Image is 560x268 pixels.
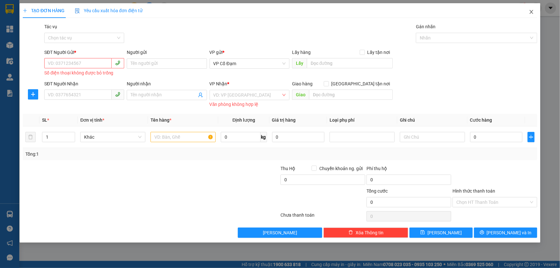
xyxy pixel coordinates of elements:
[84,132,142,142] span: Khác
[452,188,495,194] label: Hình thức thanh toán
[60,24,268,32] li: Hotline: 1900252555
[528,134,534,140] span: plus
[522,3,540,21] button: Close
[238,228,323,238] button: [PERSON_NAME]
[292,50,311,55] span: Lấy hàng
[23,8,27,13] span: plus
[23,8,65,13] span: TẠO ĐƠN HÀNG
[210,49,289,56] div: VP gửi
[127,80,207,87] div: Người nhận
[261,132,267,142] span: kg
[327,114,397,126] th: Loại phụ phí
[356,229,383,236] span: Xóa Thông tin
[272,132,324,142] input: 0
[28,92,38,97] span: plus
[329,80,393,87] span: [GEOGRAPHIC_DATA] tận nơi
[44,24,57,29] label: Tác vụ
[115,92,120,97] span: phone
[292,81,313,86] span: Giao hàng
[280,166,295,171] span: Thu Hộ
[25,151,216,158] div: Tổng: 1
[349,230,353,235] span: delete
[474,228,537,238] button: printer[PERSON_NAME] và In
[397,114,468,126] th: Ghi chú
[309,90,393,100] input: Dọc đường
[44,49,124,56] div: SĐT Người Gửi
[198,92,203,98] span: user-add
[409,228,473,238] button: save[PERSON_NAME]
[272,117,296,123] span: Giá trị hàng
[528,132,535,142] button: plus
[28,89,38,99] button: plus
[151,132,216,142] input: VD: Bàn, Ghế
[365,49,393,56] span: Lấy tận nơi
[263,229,297,236] span: [PERSON_NAME]
[366,165,451,175] div: Phí thu hộ
[366,188,388,194] span: Tổng cước
[307,58,393,68] input: Dọc đường
[232,117,255,123] span: Định lượng
[400,132,465,142] input: Ghi Chú
[80,117,104,123] span: Đơn vị tính
[42,117,47,123] span: SL
[60,16,268,24] li: Cổ Đạm, xã [GEOGRAPHIC_DATA], [GEOGRAPHIC_DATA]
[487,229,532,236] span: [PERSON_NAME] và In
[416,24,435,29] label: Gán nhãn
[280,212,366,223] div: Chưa thanh toán
[323,228,408,238] button: deleteXóa Thông tin
[213,59,286,68] span: VP Cổ Đạm
[75,8,80,13] img: icon
[115,60,120,65] span: phone
[420,230,425,235] span: save
[25,132,36,142] button: delete
[292,90,309,100] span: Giao
[529,9,534,14] span: close
[8,47,75,57] b: GỬI : VP Cổ Đạm
[127,49,207,56] div: Người gửi
[8,8,40,40] img: logo.jpg
[151,117,171,123] span: Tên hàng
[210,101,289,108] div: Văn phòng không hợp lệ
[470,117,492,123] span: Cước hàng
[210,81,228,86] span: VP Nhận
[75,8,142,13] span: Yêu cầu xuất hóa đơn điện tử
[317,165,365,172] span: Chuyển khoản ng. gửi
[292,58,307,68] span: Lấy
[44,69,124,77] div: Số điện thoại không được bỏ trống
[44,80,124,87] div: SĐT Người Nhận
[480,230,484,235] span: printer
[427,229,462,236] span: [PERSON_NAME]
